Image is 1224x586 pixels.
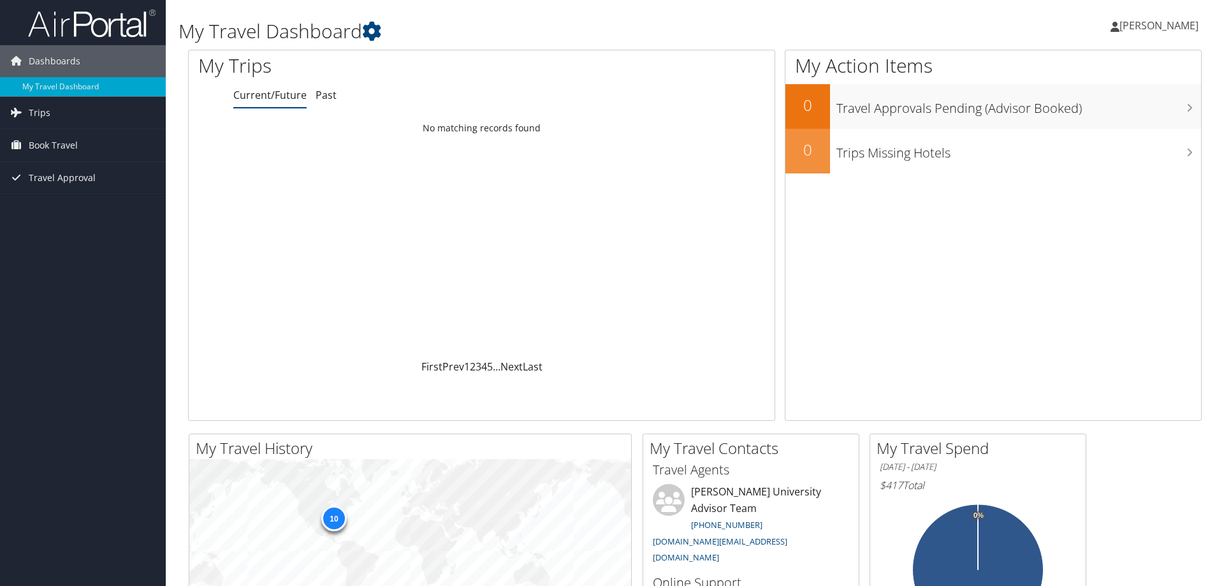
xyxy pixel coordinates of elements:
[785,84,1201,129] a: 0Travel Approvals Pending (Advisor Booked)
[233,88,307,102] a: Current/Future
[973,511,984,519] tspan: 0%
[29,45,80,77] span: Dashboards
[481,360,487,374] a: 4
[178,18,867,45] h1: My Travel Dashboard
[880,478,903,492] span: $417
[646,484,856,569] li: [PERSON_NAME] University Advisor Team
[836,138,1201,162] h3: Trips Missing Hotels
[691,519,762,531] a: [PHONE_NUMBER]
[29,97,50,129] span: Trips
[198,52,521,79] h1: My Trips
[493,360,500,374] span: …
[880,461,1076,473] h6: [DATE] - [DATE]
[316,88,337,102] a: Past
[880,478,1076,492] h6: Total
[196,437,631,459] h2: My Travel History
[785,52,1201,79] h1: My Action Items
[1119,18,1198,33] span: [PERSON_NAME]
[29,162,96,194] span: Travel Approval
[1111,6,1211,45] a: [PERSON_NAME]
[442,360,464,374] a: Prev
[653,461,849,479] h3: Travel Agents
[476,360,481,374] a: 3
[650,437,859,459] h2: My Travel Contacts
[487,360,493,374] a: 5
[464,360,470,374] a: 1
[29,129,78,161] span: Book Travel
[523,360,543,374] a: Last
[785,139,830,161] h2: 0
[470,360,476,374] a: 2
[189,117,775,140] td: No matching records found
[653,536,787,564] a: [DOMAIN_NAME][EMAIL_ADDRESS][DOMAIN_NAME]
[877,437,1086,459] h2: My Travel Spend
[500,360,523,374] a: Next
[421,360,442,374] a: First
[321,506,346,531] div: 10
[785,129,1201,173] a: 0Trips Missing Hotels
[836,93,1201,117] h3: Travel Approvals Pending (Advisor Booked)
[785,94,830,116] h2: 0
[28,8,156,38] img: airportal-logo.png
